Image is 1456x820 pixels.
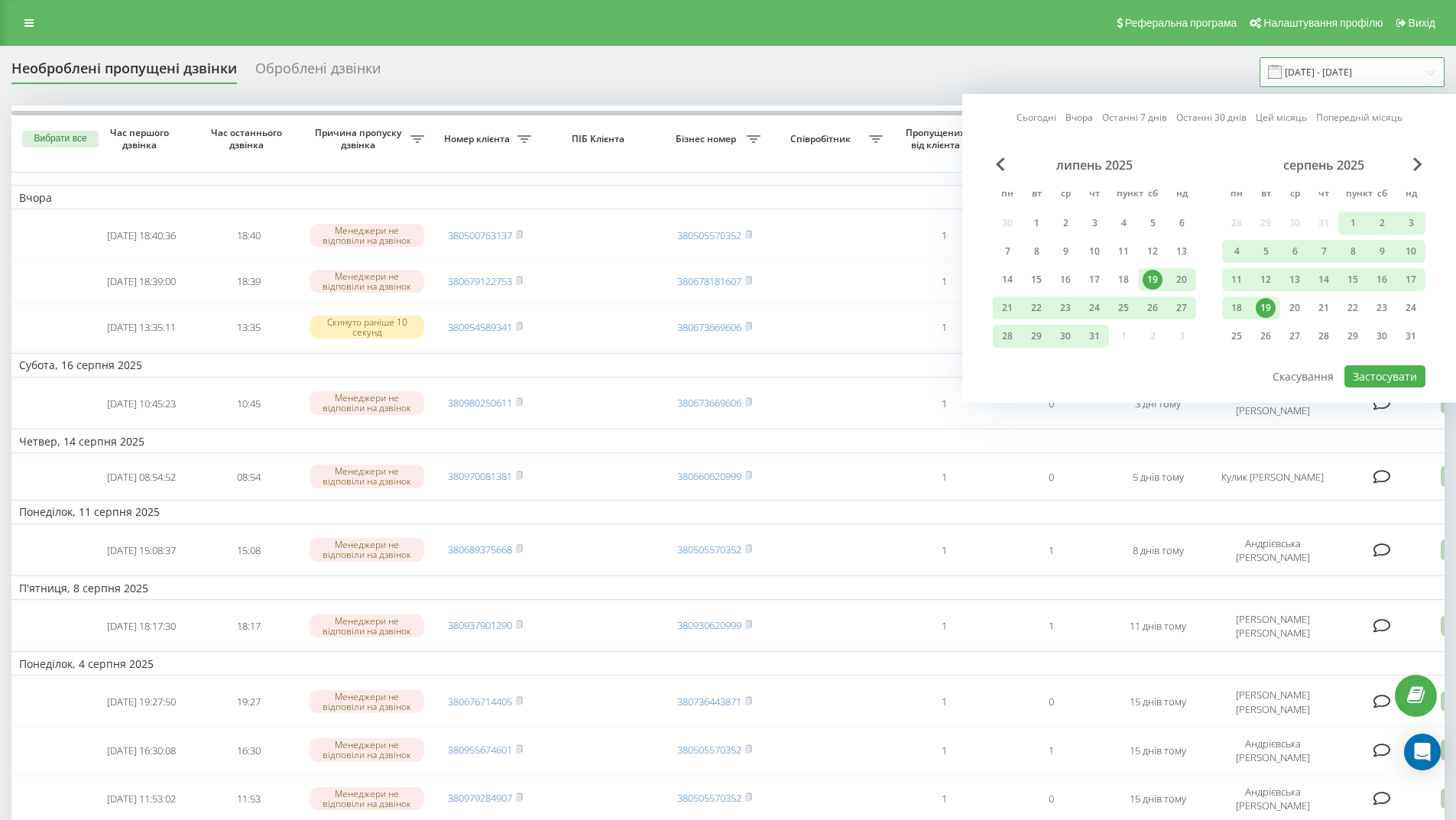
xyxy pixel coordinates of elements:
font: 29 [1347,329,1358,342]
div: нд 24 серп. 2025 р. [1396,297,1425,319]
div: вт 5 серп. 2025 р. [1251,240,1280,263]
font: вт [1261,186,1271,199]
font: 20 [1176,273,1187,286]
font: Співробітник [790,132,851,145]
font: Скинуто раніше 10 секунд [327,316,407,339]
font: 15 [1031,273,1042,286]
font: 5 [1263,245,1269,258]
font: 3 [1409,216,1414,229]
font: Менеджери не відповіли на дзвінок [323,787,411,810]
div: суб 23 серп. 2025 р. [1367,297,1396,319]
font: Останні 30 днів [1176,111,1247,124]
font: 10 [1089,245,1100,258]
font: 1 [942,792,947,805]
abbr: понеділок [996,183,1019,206]
font: 0 [1049,792,1054,805]
div: вт 19 серп. 2025 р. [1251,297,1280,319]
font: Вчора [19,190,52,205]
span: Previous Month [996,157,1005,171]
abbr: четвер [1083,183,1106,206]
div: ср 9 липня 2025 р. [1051,240,1080,263]
font: ПІБ Клієнта [572,132,624,145]
a: 380505570352 [677,791,741,805]
font: Вчора [1065,111,1093,124]
abbr: неділя [1399,183,1422,206]
font: Менеджери не відповіли на дзвінок [323,690,411,713]
button: Скасування [1264,365,1342,387]
font: 380678181607 [677,274,741,288]
a: 380673669606 [677,396,741,410]
abbr: субота [1141,183,1164,206]
div: ср 2 липня 2025 р. [1051,212,1080,235]
div: пункт 29 серп. 2025 р. [1338,325,1367,348]
font: нд [1176,186,1188,199]
div: пт 25 липня 2025 р. [1109,297,1138,319]
div: суб 30 серп. 2025 р. [1367,325,1396,348]
font: 23 [1377,301,1387,314]
div: вт 22 липня 2025 р. [1022,297,1051,319]
font: 8 днів тому [1133,543,1184,557]
a: 380505570352 [677,228,741,242]
font: Субота, 16 серпня 2025 [19,358,142,373]
font: 0 [1049,695,1054,708]
font: 31 [1406,329,1416,342]
font: 16 [1377,273,1387,286]
font: 19:27 [237,695,261,708]
font: 10 [1406,245,1416,258]
abbr: середа [1283,183,1306,206]
font: 30 [1060,329,1071,342]
abbr: вівторок [1025,183,1048,206]
font: 16 [1060,273,1071,286]
font: пункт [1346,186,1373,199]
font: Андрієвська [PERSON_NAME] [1236,536,1310,564]
div: Open Intercom Messenger [1404,734,1441,770]
div: вт 26 серп. 2025 р. [1251,325,1280,348]
font: 28 [1318,329,1329,342]
font: Застосувати [1353,369,1417,384]
div: нд 3 серп. 2025 р. [1396,212,1425,235]
a: 380505570352 [677,743,741,757]
font: 1 [1049,543,1054,557]
div: ср 23 липня 2025 р. [1051,297,1080,319]
div: суб 9 серп. 2025 р. [1367,240,1396,263]
font: 1 [942,695,947,708]
font: Налаштування профілю [1263,17,1383,29]
abbr: понеділок [1225,183,1248,206]
font: 13 [1176,245,1187,258]
div: порівн 20 серп. 2025 р. [1280,297,1309,319]
a: 380676714405 [448,695,512,708]
div: чт 3 липня 2025 р. [1080,212,1109,235]
div: понеділок 7 липня 2025 р. [993,240,1022,263]
font: 18:17 [237,619,261,633]
font: липень 2025 [1056,157,1133,173]
font: Менеджери не відповіли на дзвінок [323,738,411,761]
div: сб 5 липня 2025 р. [1138,212,1167,235]
font: ср [1061,186,1071,199]
font: 29 [1031,329,1042,342]
font: 1 [942,274,947,288]
font: 380937901290 [448,618,512,632]
font: Бізнес номер [676,132,736,145]
div: вт 12 серп. 2025 р. [1251,268,1280,291]
font: пн [1001,186,1013,199]
font: 19 [1147,273,1158,286]
font: 380679122753 [448,274,512,288]
font: 12 [1147,245,1158,258]
font: Номер клієнта [444,132,510,145]
div: нд 13 липня 2025 р. [1167,240,1196,263]
div: пн 11 серп. 2025 р. [1222,268,1251,291]
font: Понеділок, 11 серпня 2025 [19,505,160,520]
a: 380979284907 [448,791,512,805]
font: 4 [1234,245,1240,258]
font: 11 днів тому [1130,619,1186,633]
font: 27 [1289,329,1300,342]
font: 22 [1031,301,1042,314]
font: 18:39 [237,274,261,288]
font: Вихід [1409,17,1435,29]
font: Андрієвська [PERSON_NAME] [1236,785,1310,812]
div: суб 26 липня 2025 р. [1138,297,1167,319]
div: чт 24 липня 2025 р. [1080,297,1109,319]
